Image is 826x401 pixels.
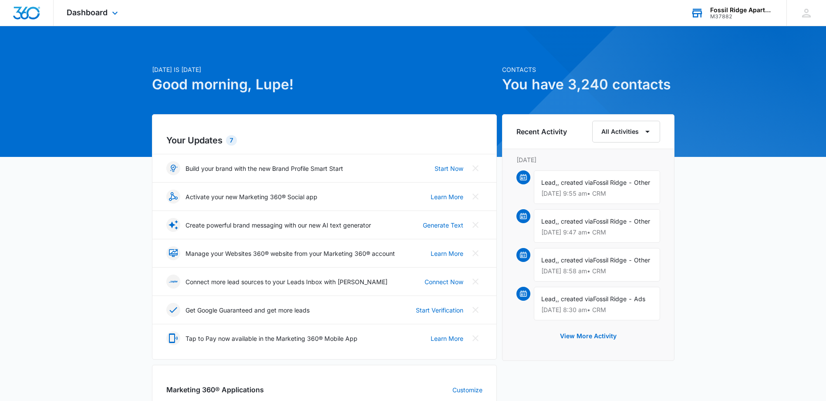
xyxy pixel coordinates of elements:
span: Dashboard [67,8,108,17]
div: 7 [226,135,237,146]
button: Close [469,331,482,345]
a: Connect Now [425,277,463,286]
span: Fossil Ridge - Other [593,179,650,186]
button: All Activities [592,121,660,143]
p: [DATE] is [DATE] [152,65,497,74]
p: Activate your new Marketing 360® Social app [185,192,317,201]
button: Close [469,303,482,317]
p: Get Google Guaranteed and get more leads [185,306,310,315]
h1: You have 3,240 contacts [502,74,674,95]
button: View More Activity [551,326,625,347]
span: Fossil Ridge - Other [593,217,650,225]
span: Lead, [541,256,557,264]
span: , created via [557,295,593,302]
p: Build your brand with the new Brand Profile Smart Start [185,164,343,173]
p: [DATE] 9:55 am • CRM [541,190,653,197]
h1: Good morning, Lupe! [152,74,497,95]
div: account id [710,14,774,20]
a: Start Verification [416,306,463,315]
a: Learn More [431,192,463,201]
span: , created via [557,256,593,264]
button: Close [469,275,482,289]
p: Manage your Websites 360® website from your Marketing 360® account [185,249,395,258]
h2: Your Updates [166,134,482,147]
h6: Recent Activity [516,126,567,137]
button: Close [469,161,482,175]
span: Fossil Ridge - Ads [593,295,645,302]
p: Tap to Pay now available in the Marketing 360® Mobile App [185,334,357,343]
p: Contacts [502,65,674,74]
p: [DATE] 8:58 am • CRM [541,268,653,274]
p: Create powerful brand messaging with our new AI text generator [185,221,371,230]
a: Generate Text [423,221,463,230]
p: [DATE] 8:30 am • CRM [541,307,653,313]
span: , created via [557,217,593,225]
a: Learn More [431,334,463,343]
button: Close [469,246,482,260]
span: Lead, [541,295,557,302]
p: [DATE] 9:47 am • CRM [541,229,653,235]
p: Connect more lead sources to your Leads Inbox with [PERSON_NAME] [185,277,388,286]
span: Lead, [541,217,557,225]
h2: Marketing 360® Applications [166,384,264,395]
a: Learn More [431,249,463,258]
a: Customize [452,385,482,394]
span: Lead, [541,179,557,186]
button: Close [469,218,482,232]
span: , created via [557,179,593,186]
p: [DATE] [516,155,660,164]
div: account name [710,7,774,14]
span: Fossil Ridge - Other [593,256,650,264]
a: Start Now [435,164,463,173]
button: Close [469,190,482,204]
